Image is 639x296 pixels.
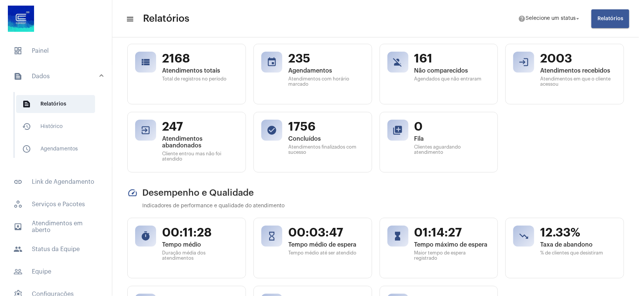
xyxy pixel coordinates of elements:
span: Link de Agendamento [7,173,104,191]
span: 1756 [288,120,364,134]
span: Maior tempo de espera registrado [414,250,490,261]
mat-icon: sidenav icon [13,72,22,81]
span: Total de registros no período [162,76,238,82]
mat-icon: speed [127,187,138,198]
span: Não comparecidos [414,67,490,74]
span: Clientes aguardando atendimento [414,144,490,155]
mat-icon: view_list [140,57,151,67]
mat-icon: help [518,15,526,22]
span: Cliente entrou mas não foi atendido [162,151,238,162]
span: Serviços e Pacotes [7,195,104,213]
span: Agendamentos [288,67,364,74]
span: Atendimentos em aberto [7,218,104,236]
mat-icon: sidenav icon [22,144,31,153]
span: 2003 [540,52,616,66]
mat-icon: queue [393,125,403,135]
mat-icon: sidenav icon [22,122,31,131]
span: Equipe [7,263,104,281]
span: Atendimentos totais [162,67,238,74]
span: % de clientes que desistiram [540,250,616,256]
img: d4669ae0-8c07-2337-4f67-34b0df7f5ae4.jpeg [6,4,36,34]
span: 12.33% [540,226,616,240]
mat-icon: event [267,57,277,67]
span: Tempo médio de espera [288,241,364,248]
span: Painel [7,42,104,60]
mat-icon: timer [140,231,151,241]
span: Atendimentos abandonados [162,135,238,149]
span: 01:14:27 [414,226,490,240]
span: Agendamentos [16,140,95,158]
span: Histórico [16,118,95,135]
mat-icon: check_circle [267,125,277,135]
span: 00:03:47 [288,226,364,240]
span: 00:11:28 [162,226,238,240]
span: 0 [414,120,490,134]
mat-expansion-panel-header: sidenav iconDados [4,64,112,88]
span: Fila [414,135,490,142]
mat-icon: arrow_drop_down [574,15,581,22]
button: Selecione um status [514,11,585,26]
span: Selecione um status [526,16,576,21]
span: Atendimentos recebidos [540,67,616,74]
p: Indicadores de performance e qualidade do atendimento [142,203,624,209]
button: Relatórios [591,9,629,28]
span: Tempo médio [162,241,238,248]
span: 235 [288,52,364,66]
mat-icon: sidenav icon [22,100,31,109]
mat-icon: trending_down [518,231,529,241]
mat-icon: sidenav icon [13,177,22,186]
mat-icon: person_off [393,57,403,67]
span: Status da Equipe [7,240,104,258]
span: Atendimentos em que o cliente acessou [540,76,616,87]
span: Concluídos [288,135,364,142]
span: 161 [414,52,490,66]
span: 247 [162,120,238,134]
span: Agendados que não entraram [414,76,490,82]
span: sidenav icon [13,200,22,209]
span: Taxa de abandono [540,241,616,248]
span: 2168 [162,52,238,66]
span: Tempo médio até ser atendido [288,250,364,256]
mat-icon: sidenav icon [13,267,22,276]
span: Relatórios [597,16,623,21]
span: Atendimentos com horário marcado [288,76,364,87]
mat-icon: sidenav icon [126,15,133,24]
span: Atendimentos finalizados com sucesso [288,144,364,155]
span: Tempo máximo de espera [414,241,490,248]
mat-icon: login [518,57,529,67]
mat-icon: sidenav icon [13,222,22,231]
span: Relatórios [143,13,189,25]
span: Duração média dos atendimentos [162,250,238,261]
mat-icon: hourglass_empty [267,231,277,241]
mat-panel-title: Dados [13,72,100,81]
span: sidenav icon [13,46,22,55]
span: Relatórios [16,95,95,113]
div: sidenav iconDados [4,88,112,168]
mat-icon: exit_to_app [140,125,151,135]
mat-icon: hourglass_full [393,231,403,241]
h2: Desempenho e Qualidade [127,187,624,198]
mat-icon: sidenav icon [13,245,22,254]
